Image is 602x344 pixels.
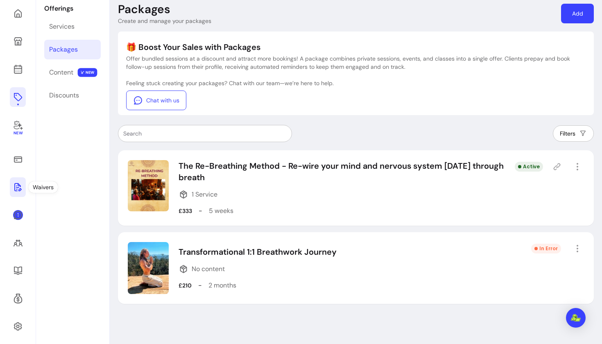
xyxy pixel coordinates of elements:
[10,59,26,79] a: Calendar
[118,2,170,17] p: Packages
[126,54,586,71] p: Offer bundled sessions at a discount and attract more bookings! A package combines private sessio...
[10,32,26,51] a: My Page
[10,177,26,197] a: Waivers
[123,129,287,138] input: Search
[208,281,236,290] p: 2 months
[126,79,586,87] p: Feeling stuck creating your packages? Chat with our team—we’re here to help.
[10,149,26,169] a: Sales
[126,91,186,110] a: Chat with us
[128,242,169,294] img: Image of Transformational 1:1 Breathwork Journey
[179,160,515,183] p: The Re-Breathing Method - Re-wire your mind and nervous system [DATE] through breath
[199,206,202,216] p: -
[10,87,26,107] a: Offerings
[553,125,594,142] button: Filters
[531,244,561,253] div: In Error
[13,131,22,136] span: New
[192,264,225,274] span: No content
[179,207,192,215] p: £333
[44,17,101,36] a: Services
[10,233,26,253] a: Clients
[78,68,97,77] span: NEW
[49,22,75,32] div: Services
[49,91,79,100] div: Discounts
[29,181,58,193] div: Waivers
[10,317,26,336] a: Settings
[179,246,337,258] p: Transformational 1:1 Breathwork Journey
[128,160,169,211] img: Image of The Re-Breathing Method - Re-wire your mind and nervous system in 5 weeks through breath
[44,40,101,59] a: Packages
[561,4,594,23] a: Add
[10,261,26,281] a: Resources
[10,115,26,141] a: New
[198,281,202,290] p: -
[10,4,26,23] a: Home
[566,308,586,328] div: Open Intercom Messenger
[192,190,217,199] span: 1 Service
[10,289,26,308] a: Refer & Earn
[515,162,543,172] div: Active
[209,206,233,216] p: 5 weeks
[126,41,586,53] p: 🎁 Boost Your Sales with Packages
[44,86,101,105] a: Discounts
[44,4,101,14] p: Offerings
[179,281,192,290] p: £210
[10,205,26,225] a: My Messages
[44,63,101,82] a: Content NEW
[49,68,73,77] div: Content
[49,45,78,54] div: Packages
[118,17,211,25] p: Create and manage your packages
